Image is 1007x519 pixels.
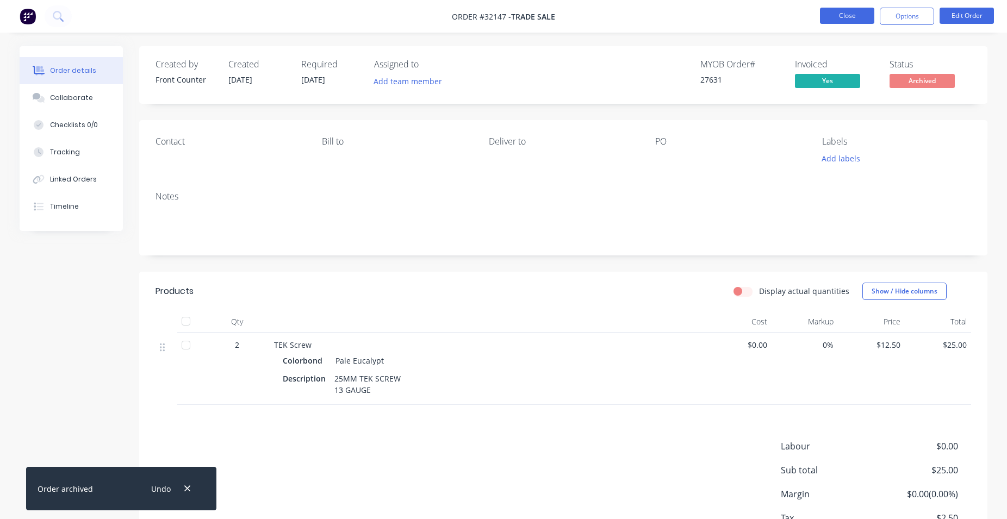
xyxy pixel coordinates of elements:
[795,74,860,87] span: Yes
[905,311,972,333] div: Total
[274,340,312,350] span: TEK Screw
[20,111,123,139] button: Checklists 0/0
[700,74,782,85] div: 27631
[50,93,93,103] div: Collaborate
[820,8,874,24] button: Close
[20,139,123,166] button: Tracking
[283,371,330,386] div: Description
[156,136,304,147] div: Contact
[842,339,900,351] span: $12.50
[156,285,194,298] div: Products
[822,136,971,147] div: Labels
[374,74,448,89] button: Add team member
[838,311,905,333] div: Price
[862,283,947,300] button: Show / Hide columns
[156,74,215,85] div: Front Counter
[331,353,384,368] div: Pale Eucalypt
[20,57,123,84] button: Order details
[772,311,838,333] div: Markup
[50,66,96,76] div: Order details
[301,59,361,70] div: Required
[20,84,123,111] button: Collaborate
[50,202,79,211] div: Timeline
[228,59,288,70] div: Created
[452,11,511,22] span: Order #32147 -
[38,483,93,495] div: Order archived
[655,136,804,147] div: PO
[204,311,270,333] div: Qty
[878,487,958,501] span: $0.00 ( 0.00 %)
[878,464,958,477] span: $25.00
[781,464,878,477] span: Sub total
[301,74,325,85] span: [DATE]
[709,339,767,351] span: $0.00
[374,59,483,70] div: Assigned to
[330,371,405,398] div: 25MM TEK SCREW 13 GAUGE
[50,174,97,184] div: Linked Orders
[878,440,958,453] span: $0.00
[156,59,215,70] div: Created by
[322,136,471,147] div: Bill to
[20,193,123,220] button: Timeline
[156,191,971,202] div: Notes
[880,8,934,25] button: Options
[50,120,98,130] div: Checklists 0/0
[909,339,967,351] span: $25.00
[489,136,638,147] div: Deliver to
[20,166,123,193] button: Linked Orders
[705,311,772,333] div: Cost
[890,74,955,87] span: Archived
[368,74,448,89] button: Add team member
[145,482,176,496] button: Undo
[890,59,971,70] div: Status
[776,339,834,351] span: 0%
[816,151,866,166] button: Add labels
[781,487,878,501] span: Margin
[50,147,80,157] div: Tracking
[700,59,782,70] div: MYOB Order #
[511,11,555,22] span: TRADE SALE
[759,285,849,297] label: Display actual quantities
[781,440,878,453] span: Labour
[20,8,36,24] img: Factory
[283,353,327,368] div: Colorbond
[795,59,877,70] div: Invoiced
[235,339,239,351] span: 2
[228,74,252,85] span: [DATE]
[940,8,994,24] button: Edit Order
